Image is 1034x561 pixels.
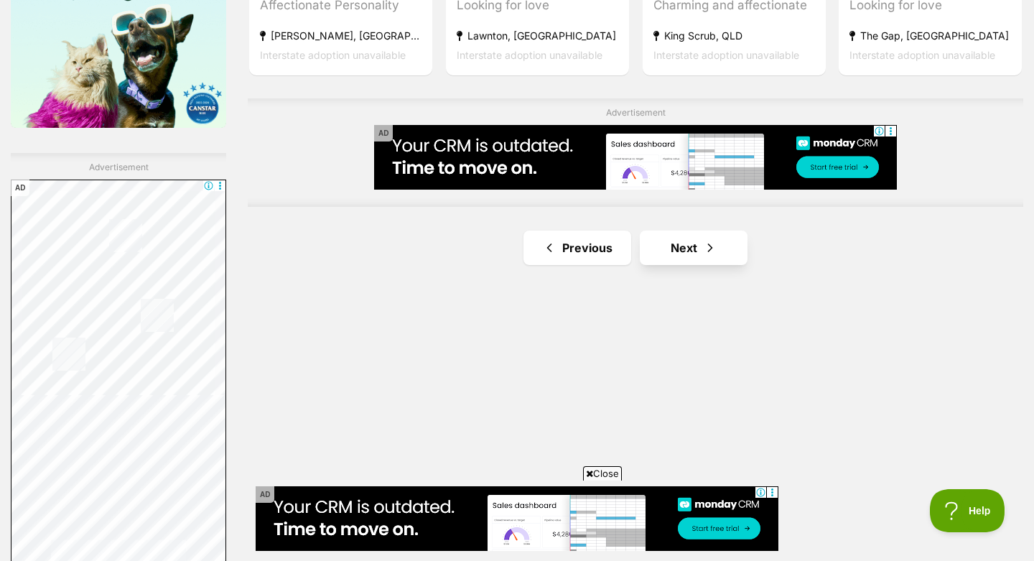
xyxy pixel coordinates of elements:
[248,231,1023,265] nav: Pagination
[517,553,518,554] iframe: Advertisement
[523,231,631,265] a: Previous page
[457,26,618,45] strong: Lawnton, [GEOGRAPHIC_DATA]
[11,180,29,196] span: AD
[640,231,747,265] a: Next page
[457,49,602,61] span: Interstate adoption unavailable
[930,489,1005,532] iframe: Help Scout Beacon - Open
[653,26,815,45] strong: King Scrub, QLD
[849,26,1011,45] strong: The Gap, [GEOGRAPHIC_DATA]
[260,49,406,61] span: Interstate adoption unavailable
[256,486,274,503] span: AD
[583,466,622,481] span: Close
[248,98,1023,207] div: Advertisement
[374,125,393,142] span: AD
[653,49,799,61] span: Interstate adoption unavailable
[260,26,421,45] strong: [PERSON_NAME], [GEOGRAPHIC_DATA]
[849,49,995,61] span: Interstate adoption unavailable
